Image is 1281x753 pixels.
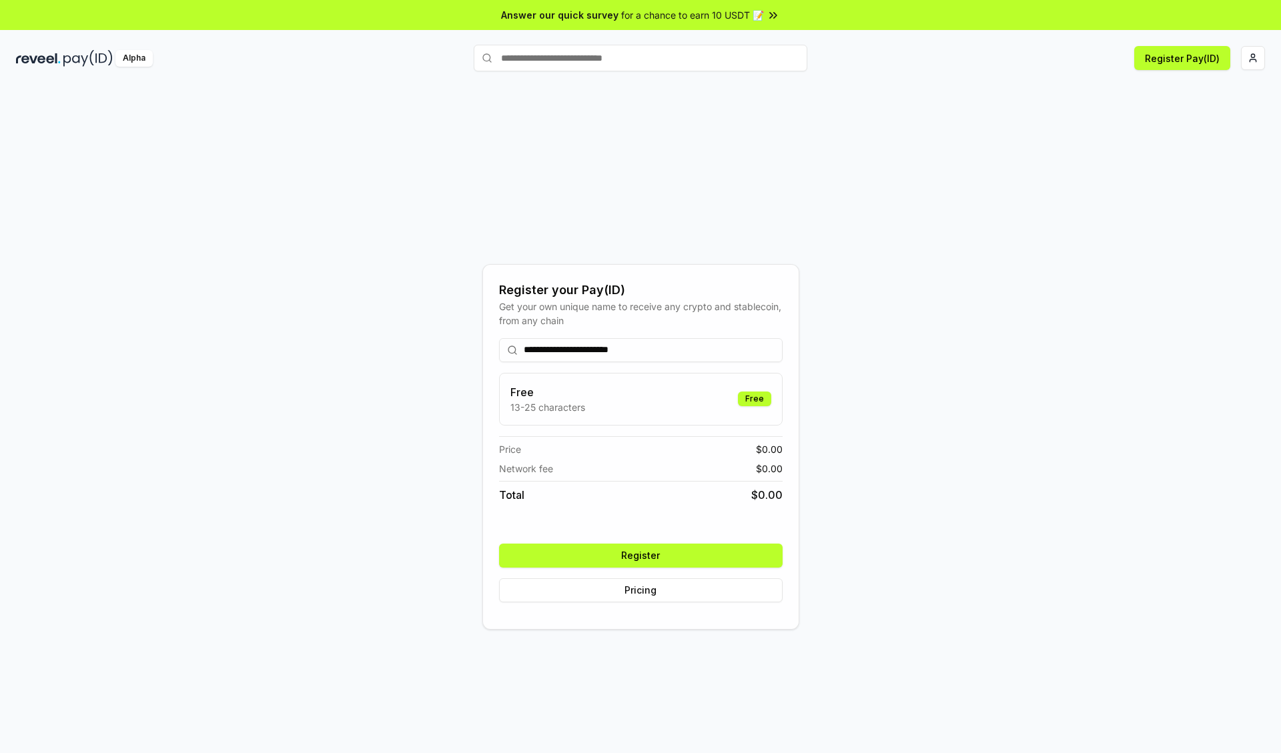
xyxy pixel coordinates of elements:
[756,462,783,476] span: $ 0.00
[63,50,113,67] img: pay_id
[510,400,585,414] p: 13-25 characters
[499,544,783,568] button: Register
[738,392,771,406] div: Free
[751,487,783,503] span: $ 0.00
[621,8,764,22] span: for a chance to earn 10 USDT 📝
[510,384,585,400] h3: Free
[499,578,783,602] button: Pricing
[499,462,553,476] span: Network fee
[756,442,783,456] span: $ 0.00
[501,8,618,22] span: Answer our quick survey
[1134,46,1230,70] button: Register Pay(ID)
[499,487,524,503] span: Total
[499,299,783,327] div: Get your own unique name to receive any crypto and stablecoin, from any chain
[115,50,153,67] div: Alpha
[16,50,61,67] img: reveel_dark
[499,442,521,456] span: Price
[499,281,783,299] div: Register your Pay(ID)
